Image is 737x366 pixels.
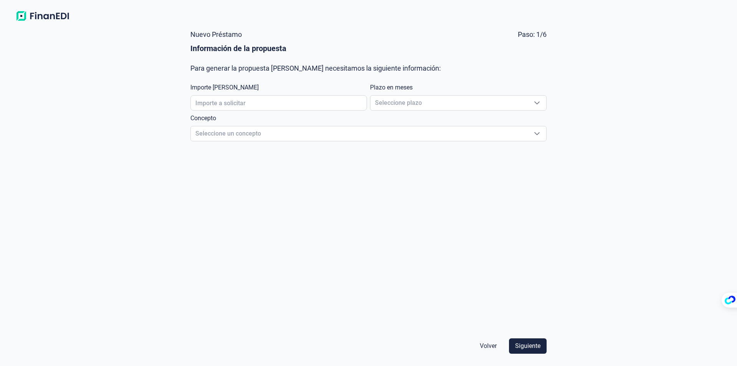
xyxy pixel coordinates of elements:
span: Seleccione plazo [370,96,528,110]
span: Siguiente [515,341,540,351]
span: Nuevo Préstamo [190,31,242,38]
label: Importe [PERSON_NAME] [190,83,259,92]
label: Plazo en meses [370,83,413,92]
span: Paso: 1/6 [518,31,547,38]
span: Seleccione un concepto [191,126,528,141]
b: Información de la propuesta [190,44,286,53]
div: Para generar la propuesta [PERSON_NAME] necesitamos la siguiente información: [190,58,547,72]
img: Logo de aplicación [12,9,73,23]
input: Importe a solicitar [190,95,367,111]
span: Volver [480,341,497,351]
button: Volver [474,338,503,354]
div: Seleccione un concepto [528,126,546,141]
label: Concepto [190,114,216,123]
button: Siguiente [509,338,547,354]
div: Seleccione plazo [528,96,546,110]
